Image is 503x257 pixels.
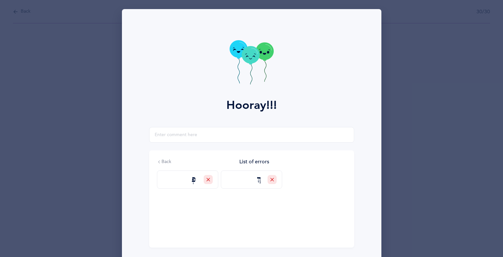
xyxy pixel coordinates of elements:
[257,174,261,185] span: ךָּ
[239,158,269,165] div: List of errors
[192,174,197,185] span: פְּ
[226,97,277,114] div: Hooray!!!
[157,159,171,165] button: Back
[149,127,354,143] input: Enter comment here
